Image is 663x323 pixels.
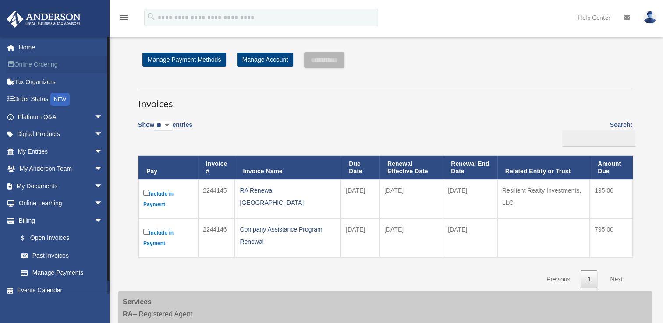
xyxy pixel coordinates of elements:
[143,227,193,249] label: Include in Payment
[341,156,379,179] th: Due Date: activate to sort column ascending
[443,218,497,257] td: [DATE]
[6,160,116,178] a: My Anderson Teamarrow_drop_down
[146,12,156,21] i: search
[581,270,597,288] a: 1
[143,190,149,196] input: Include in Payment
[26,233,30,244] span: $
[12,264,112,282] a: Manage Payments
[94,160,112,178] span: arrow_drop_down
[237,53,293,67] a: Manage Account
[6,143,116,160] a: My Entitiesarrow_drop_down
[6,281,116,299] a: Events Calendar
[240,184,336,209] div: RA Renewal [GEOGRAPHIC_DATA]
[6,212,112,229] a: Billingarrow_drop_down
[94,195,112,213] span: arrow_drop_down
[540,270,577,288] a: Previous
[94,177,112,195] span: arrow_drop_down
[559,119,632,147] label: Search:
[379,156,443,179] th: Renewal Effective Date: activate to sort column ascending
[118,12,129,23] i: menu
[138,89,632,111] h3: Invoices
[590,218,633,257] td: 795.00
[341,218,379,257] td: [DATE]
[443,179,497,218] td: [DATE]
[123,310,133,318] strong: RA
[12,247,112,264] a: Past Invoices
[240,223,336,248] div: Company Assistance Program Renewal
[138,119,192,140] label: Show entries
[379,218,443,257] td: [DATE]
[198,156,235,179] th: Invoice #: activate to sort column ascending
[562,130,635,147] input: Search:
[6,73,116,91] a: Tax Organizers
[6,91,116,109] a: Order StatusNEW
[94,126,112,144] span: arrow_drop_down
[497,156,590,179] th: Related Entity or Trust: activate to sort column ascending
[143,229,149,235] input: Include in Payment
[6,108,116,126] a: Platinum Q&Aarrow_drop_down
[590,179,633,218] td: 195.00
[443,156,497,179] th: Renewal End Date: activate to sort column ascending
[6,126,116,143] a: Digital Productsarrow_drop_down
[341,179,379,218] td: [DATE]
[6,39,116,56] a: Home
[94,143,112,161] span: arrow_drop_down
[142,53,226,67] a: Manage Payment Methods
[4,11,83,28] img: Anderson Advisors Platinum Portal
[590,156,633,179] th: Amount Due: activate to sort column ascending
[94,212,112,230] span: arrow_drop_down
[50,93,70,106] div: NEW
[643,11,656,24] img: User Pic
[12,229,107,247] a: $Open Invoices
[94,108,112,126] span: arrow_drop_down
[138,156,198,179] th: Pay: activate to sort column descending
[198,218,235,257] td: 2244146
[497,179,590,218] td: Resilient Realty Investments, LLC
[123,298,152,305] strong: Services
[154,121,172,131] select: Showentries
[198,179,235,218] td: 2244145
[603,270,629,288] a: Next
[235,156,341,179] th: Invoice Name: activate to sort column ascending
[143,188,193,210] label: Include in Payment
[6,177,116,195] a: My Documentsarrow_drop_down
[6,195,116,212] a: Online Learningarrow_drop_down
[6,56,116,74] a: Online Ordering
[118,15,129,23] a: menu
[379,179,443,218] td: [DATE]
